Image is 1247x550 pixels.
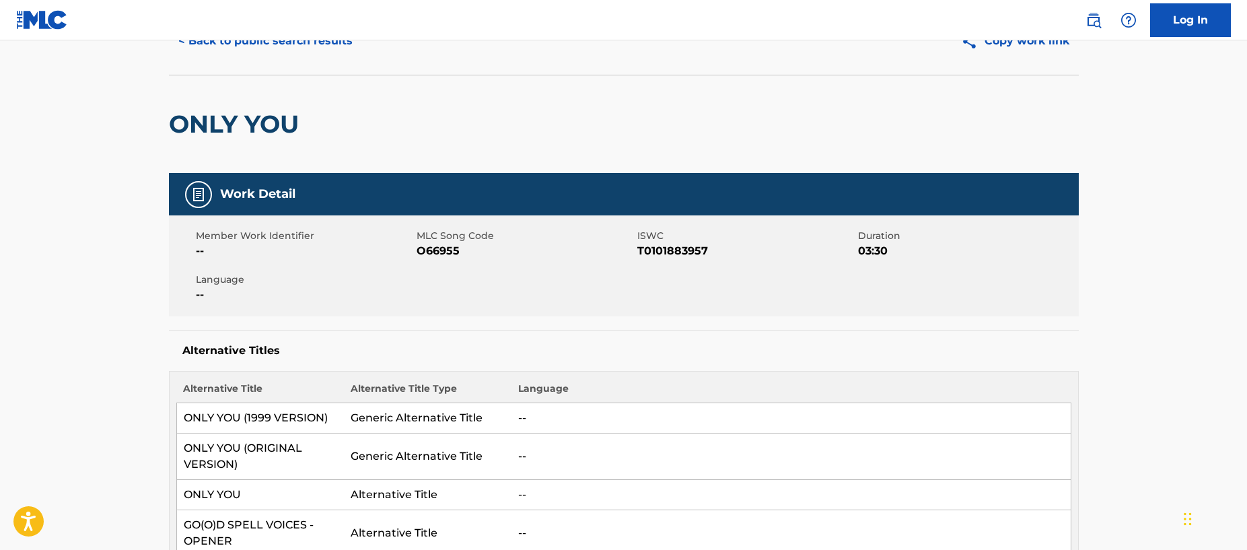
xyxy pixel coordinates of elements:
[511,434,1071,480] td: --
[1085,12,1102,28] img: search
[182,344,1065,357] h5: Alternative Titles
[196,243,413,259] span: --
[417,243,634,259] span: O66955
[511,403,1071,434] td: --
[344,382,511,403] th: Alternative Title Type
[1080,7,1107,34] a: Public Search
[344,403,511,434] td: Generic Alternative Title
[1184,499,1192,539] div: Drag
[961,33,985,50] img: Copy work link
[637,243,855,259] span: T0101883957
[220,186,295,202] h5: Work Detail
[16,10,68,30] img: MLC Logo
[637,229,855,243] span: ISWC
[417,229,634,243] span: MLC Song Code
[1180,485,1247,550] iframe: Chat Widget
[344,480,511,510] td: Alternative Title
[511,382,1071,403] th: Language
[169,24,362,58] button: < Back to public search results
[176,434,344,480] td: ONLY YOU (ORIGINAL VERSION)
[196,229,413,243] span: Member Work Identifier
[176,382,344,403] th: Alternative Title
[196,287,413,303] span: --
[1115,7,1142,34] div: Help
[190,186,207,203] img: Work Detail
[176,403,344,434] td: ONLY YOU (1999 VERSION)
[176,480,344,510] td: ONLY YOU
[169,109,306,139] h2: ONLY YOU
[858,243,1075,259] span: 03:30
[1120,12,1137,28] img: help
[196,273,413,287] span: Language
[344,434,511,480] td: Generic Alternative Title
[511,480,1071,510] td: --
[858,229,1075,243] span: Duration
[952,24,1079,58] button: Copy work link
[1150,3,1231,37] a: Log In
